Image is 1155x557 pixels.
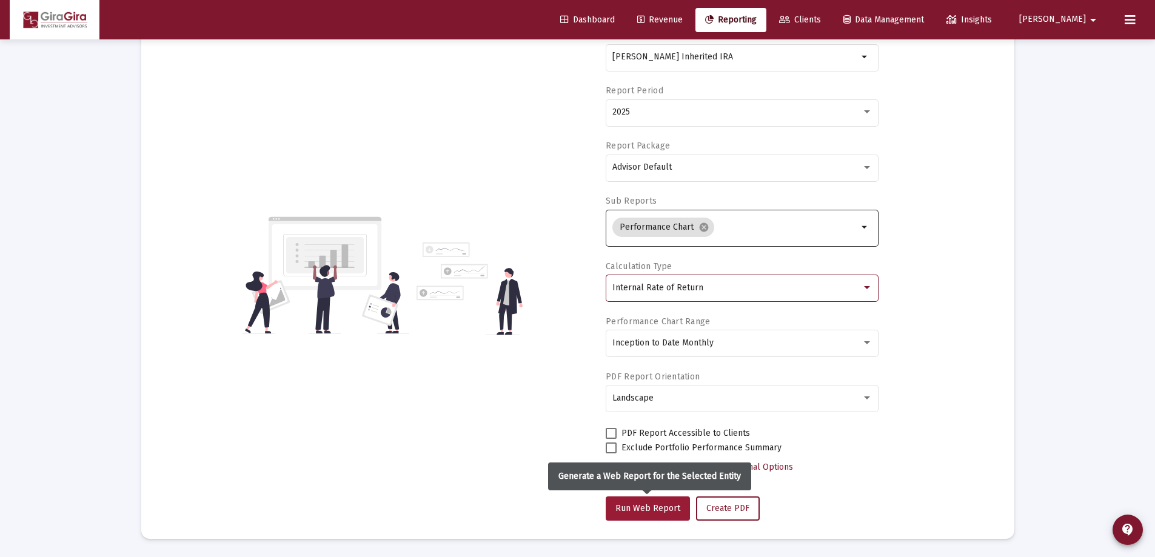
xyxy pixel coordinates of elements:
[1019,15,1086,25] span: [PERSON_NAME]
[1120,522,1135,537] mat-icon: contact_support
[621,426,750,441] span: PDF Report Accessible to Clients
[417,242,523,335] img: reporting-alt
[722,462,793,472] span: Additional Options
[612,218,714,237] mat-chip: Performance Chart
[551,8,624,32] a: Dashboard
[243,215,409,335] img: reporting
[615,462,700,472] span: Select Custom Period
[606,261,672,272] label: Calculation Type
[612,52,858,62] input: Search or select an account or household
[606,196,657,206] label: Sub Reports
[779,15,821,25] span: Clients
[612,393,654,403] span: Landscape
[606,372,700,382] label: PDF Report Orientation
[637,15,683,25] span: Revenue
[615,503,680,513] span: Run Web Report
[946,15,992,25] span: Insights
[19,8,90,32] img: Dashboard
[696,496,760,521] button: Create PDF
[705,15,757,25] span: Reporting
[706,503,749,513] span: Create PDF
[612,338,714,348] span: Inception to Date Monthly
[612,215,858,239] mat-chip-list: Selection
[858,220,872,235] mat-icon: arrow_drop_down
[834,8,934,32] a: Data Management
[769,8,831,32] a: Clients
[606,141,670,151] label: Report Package
[606,316,710,327] label: Performance Chart Range
[621,441,782,455] span: Exclude Portfolio Performance Summary
[612,107,630,117] span: 2025
[937,8,1002,32] a: Insights
[695,8,766,32] a: Reporting
[612,282,703,293] span: Internal Rate of Return
[628,8,692,32] a: Revenue
[606,85,663,96] label: Report Period
[698,222,709,233] mat-icon: cancel
[1005,7,1115,32] button: [PERSON_NAME]
[606,496,690,521] button: Run Web Report
[560,15,615,25] span: Dashboard
[858,50,872,64] mat-icon: arrow_drop_down
[843,15,924,25] span: Data Management
[612,162,672,172] span: Advisor Default
[1086,8,1100,32] mat-icon: arrow_drop_down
